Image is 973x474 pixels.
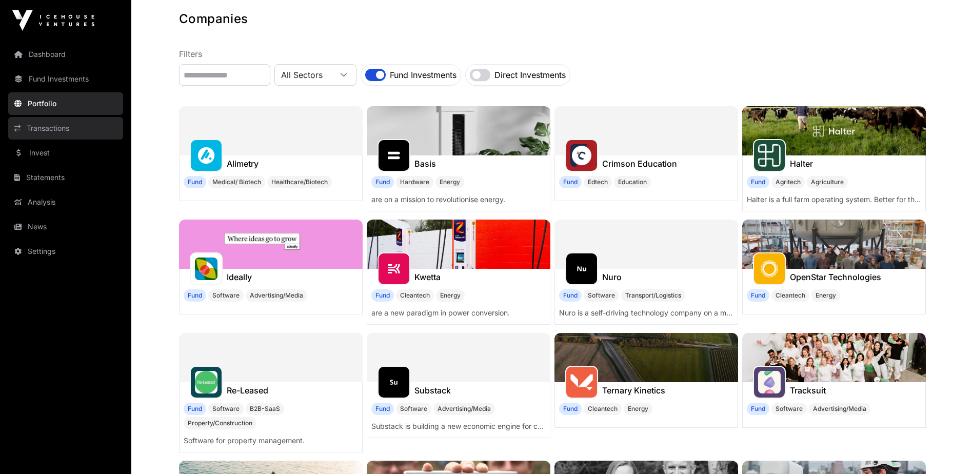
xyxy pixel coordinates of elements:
[628,405,648,413] span: Energy
[8,166,123,189] a: Statements
[440,291,461,300] span: Energy
[494,69,566,81] label: Direct Investments
[8,191,123,213] a: Analysis
[440,178,460,186] span: Energy
[8,43,123,66] a: Dashboard
[776,291,805,300] span: Cleantech
[179,220,363,269] img: Ideally
[742,333,926,382] img: Tracksuit
[414,384,451,397] a: Substack
[8,117,123,140] a: Transactions
[813,405,866,413] span: Advertising/Media
[367,106,550,155] img: Basis
[742,106,926,155] img: Halter
[371,421,546,431] p: Substack is building a new economic engine for culture by putting publishers in charge and enabli...
[758,144,781,167] img: Halter-Favicon.svg
[371,403,394,415] span: Fund
[776,405,803,413] span: Software
[371,308,546,318] p: are a new paradigm in power conversion.
[559,176,582,188] span: Fund
[371,289,394,302] span: Fund
[811,178,844,186] span: Agriculture
[275,66,331,84] span: All Sectors
[184,289,206,302] span: Fund
[554,333,738,382] img: Ternary Kinetics
[383,258,405,280] img: SVGs_Kwetta.svg
[195,258,217,280] img: 1691116078143.jpeg
[776,178,801,186] span: Agritech
[179,48,926,60] p: Filters
[790,271,881,283] a: OpenStar Technologies
[602,157,677,170] a: Crimson Education
[747,403,769,415] span: Fund
[367,220,550,269] img: Kwetta
[271,178,328,186] span: Healthcare/Biotech
[184,403,206,415] span: Fund
[383,144,405,167] img: SVGs_Basis.svg
[400,178,429,186] span: Hardware
[250,405,280,413] span: B2B-SaaS
[438,405,491,413] span: Advertising/Media
[559,289,582,302] span: Fund
[212,291,240,300] span: Software
[570,371,593,393] img: output-onlinepngtools---2025-01-23T085927.457.png
[618,178,647,186] span: Education
[250,291,303,300] span: Advertising/Media
[383,371,405,393] img: substack435.png
[588,405,618,413] span: Cleantech
[227,271,252,283] a: Ideally
[400,291,430,300] span: Cleantech
[390,69,456,81] label: Fund Investments
[184,176,206,188] span: Fund
[742,220,926,269] img: OpenStar Technologies
[212,178,261,186] span: Medical/ Biotech
[184,436,358,446] p: Software for property management.
[570,144,593,167] img: unnamed.jpg
[195,371,217,393] img: download.png
[790,384,826,397] a: Tracksuit
[8,142,123,164] a: Invest
[8,215,123,238] a: News
[602,271,622,283] a: Nuro
[758,371,781,393] img: gotracksuit_logo.jpeg
[922,425,973,474] iframe: Chat Widget
[588,178,608,186] span: Edtech
[227,157,259,170] a: Alimetry
[790,157,813,170] a: Halter
[179,11,926,27] h1: Companies
[188,419,252,427] span: Property/Construction
[195,144,217,167] img: Alimetry.svg
[371,176,394,188] span: Fund
[559,308,733,318] p: Nuro is a self-driving technology company on a mission to make autonomy accessible to all.
[414,271,441,283] a: Kwetta
[227,384,268,397] a: Re-Leased
[212,405,240,413] span: Software
[625,291,681,300] span: Transport/Logistics
[602,384,665,397] h1: Ternary Kinetics
[588,291,615,300] span: Software
[816,291,836,300] span: Energy
[747,176,769,188] span: Fund
[747,289,769,302] span: Fund
[8,240,123,263] a: Settings
[400,405,427,413] span: Software
[414,157,436,170] a: Basis
[371,194,546,205] p: are on a mission to revolutionise energy.
[747,194,921,205] p: Halter is a full farm operating system. Better for the planet, better for the animals, better for...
